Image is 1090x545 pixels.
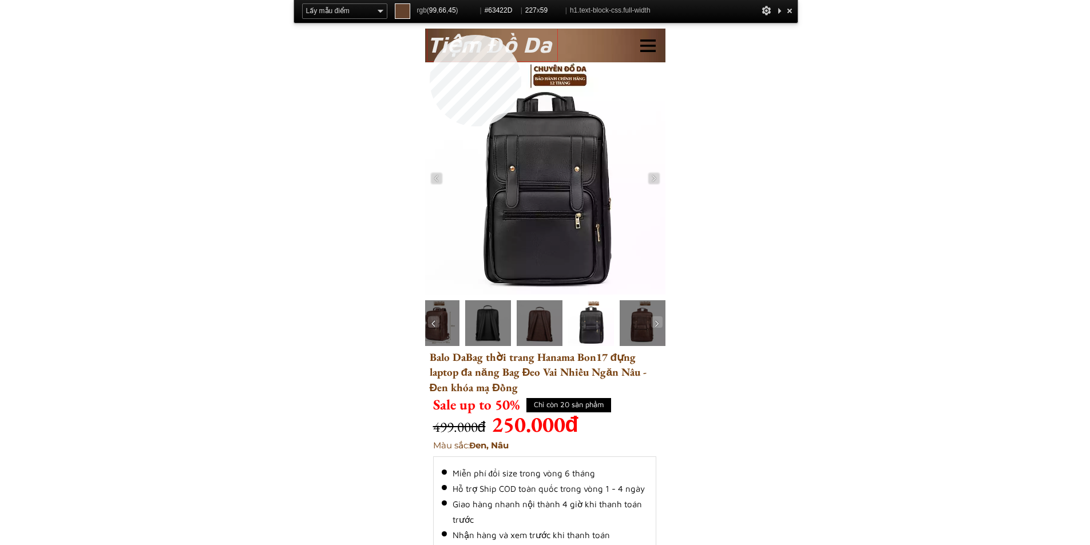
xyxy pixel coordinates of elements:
[570,3,651,18] span: h1
[428,318,439,329] img: navigation
[648,173,660,184] img: navigation
[433,439,632,452] h3: Màu sắc:
[430,350,665,411] h3: Balo DaBag thời trang Hanama Bon17 đựng laptop đa năng Bag Đeo Vai Nhiều Ngăn Nâu - Đen khóa mạ Đồng
[427,27,557,61] h1: Tiệm Đồ Da
[492,408,599,440] h3: 250.000đ
[442,481,648,496] li: Hỗ trợ Ship COD toàn quốc trong vòng 1 - 4 ngày
[525,3,562,18] span: x
[439,6,446,14] span: 66
[565,6,567,14] span: |
[429,6,437,14] span: 99
[417,3,477,18] span: rgb( , , )
[540,6,548,14] span: 59
[485,3,518,18] span: #63422D
[442,466,648,481] li: Miễn phí đổi size trong vòng 6 tháng
[651,318,663,329] img: navigation
[525,6,537,14] span: 227
[480,6,482,14] span: |
[527,399,611,411] h4: Chỉ còn 20 sản phẩm
[784,3,795,18] div: Đóng và dừng chọn
[470,440,509,451] span: Đen, Nâu
[521,6,522,14] span: |
[577,6,650,14] span: .text-block-css.full-width
[775,3,784,18] div: Thu hẹp bảng này
[433,416,553,438] h3: 499.000đ
[448,6,455,14] span: 45
[442,527,648,543] li: Nhận hàng và xem trước khi thanh toán
[431,173,442,184] img: navigation
[442,496,648,527] li: Giao hàng nhanh nội thành 4 giờ khi thanh toán trước
[761,3,772,18] div: Tùy chọn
